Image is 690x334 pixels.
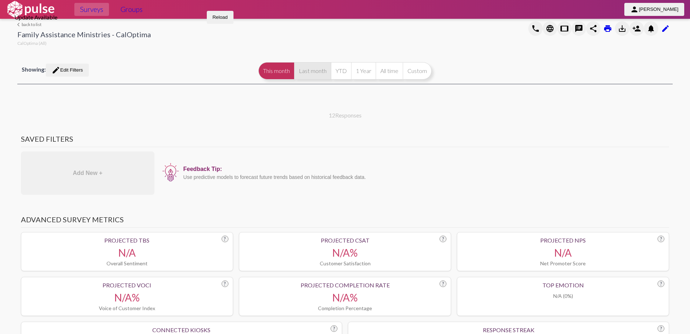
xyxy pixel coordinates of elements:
[26,291,228,304] div: N/A%
[21,151,154,195] div: Add New +
[462,282,664,288] div: Top Emotion
[632,24,641,33] mat-icon: Person
[403,62,432,80] button: Custom
[26,305,228,311] div: Voice of Customer Index
[560,24,569,33] mat-icon: tablet
[258,62,294,80] button: This month
[14,14,57,21] span: Update Available
[575,24,583,33] mat-icon: speaker_notes
[618,24,626,33] mat-icon: Download
[74,3,109,16] a: Surveys
[624,3,684,16] button: [PERSON_NAME]
[440,281,446,287] div: ?
[26,326,337,333] div: Connected Kiosks
[462,247,664,259] div: N/A
[353,326,664,333] div: Response Streak
[21,215,669,228] h3: Advanced Survey Metrics
[17,30,151,40] div: Family Assistance Ministries - CalOptima
[329,112,335,119] span: 12
[213,14,228,20] span: Reload
[658,325,664,332] div: ?
[351,62,376,80] button: 1 Year
[244,305,446,311] div: Completion Percentage
[586,21,601,36] button: Share
[331,325,337,332] div: ?
[639,7,678,12] span: [PERSON_NAME]
[52,66,60,74] mat-icon: Edit Filters
[644,21,658,36] button: Bell
[6,0,56,18] img: white-logo.svg
[462,260,664,266] div: Net Promoter Score
[462,293,664,299] div: N/A (0%)
[162,162,180,183] img: icon12.png
[244,260,446,266] div: Customer Satisfaction
[329,112,362,119] div: Responses
[546,24,554,33] mat-icon: language
[331,62,351,80] button: YTD
[589,24,598,33] mat-icon: Share
[658,21,673,35] a: language
[183,166,665,172] div: Feedback Tip:
[22,66,46,73] span: Showing:
[557,21,572,36] button: tablet
[630,5,639,14] mat-icon: person
[244,237,446,244] div: Projected CSAT
[46,64,89,77] button: Edit FiltersEdit Filters
[26,260,228,266] div: Overall Sentiment
[115,3,148,16] a: Groups
[26,247,228,259] div: N/A
[658,236,664,242] div: ?
[244,291,446,304] div: N/A%
[26,237,228,244] div: Projected TBS
[647,24,655,33] mat-icon: Bell
[121,3,143,16] span: Groups
[207,11,233,24] button: Reload
[244,247,446,259] div: N/A%
[244,282,446,288] div: Projected Completion Rate
[462,237,664,244] div: Projected NPS
[543,21,557,36] button: language
[629,21,644,36] button: Person
[222,281,228,287] div: ?
[26,282,228,288] div: Projected VoCI
[183,174,665,180] div: Use predictive models to forecast future trends based on historical feedback data.
[572,21,586,36] button: speaker_notes
[531,24,540,33] mat-icon: language
[661,24,670,33] mat-icon: language
[80,3,103,16] span: Surveys
[440,236,446,242] div: ?
[376,62,403,80] button: All time
[294,62,331,80] button: Last month
[615,21,629,36] button: Download
[52,67,83,73] span: Edit Filters
[603,24,612,33] mat-icon: print
[222,236,228,242] div: ?
[601,21,615,35] a: print
[17,40,47,46] span: CalOptima (All)
[528,21,543,36] button: language
[658,281,664,287] div: ?
[21,134,669,147] h3: Saved Filters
